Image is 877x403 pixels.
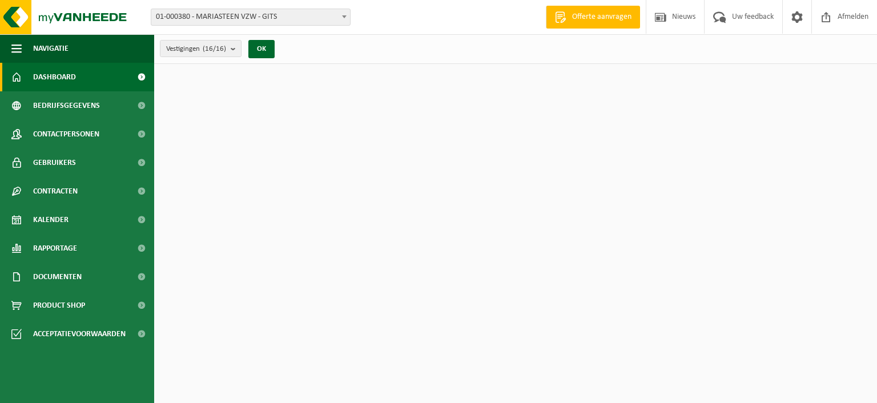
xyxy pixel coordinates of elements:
button: Vestigingen(16/16) [160,40,242,57]
span: Product Shop [33,291,85,320]
span: 01-000380 - MARIASTEEN VZW - GITS [151,9,351,26]
h2: Nieuws [518,132,570,155]
span: Gebruikers [33,148,76,177]
span: Offerte aanvragen [569,11,634,23]
span: Bedrijfsgegevens [33,91,100,120]
button: OK [248,40,275,58]
button: Vorige [524,328,542,350]
h2: Certificaten & attesten [339,70,449,92]
span: Vestigingen [166,41,226,58]
button: Volgende [542,328,560,350]
a: Offerte aanvragen [546,6,640,29]
span: Acceptatievoorwaarden [33,320,126,348]
h2: Rapportage 2025 / 2024 [339,158,455,180]
h2: Aangevraagde taken [698,110,801,132]
h2: Download nu de Vanheede+ app! [160,70,312,92]
h2: Documenten [339,104,412,126]
a: Wat betekent de nieuwe RED-richtlijn voor u als klant? [520,157,690,300]
a: Bekijk rapportage [428,180,512,203]
span: Dashboard [33,63,76,91]
span: Kalender [33,205,69,234]
img: Download de VHEPlus App [160,92,333,223]
count: (16/16) [203,45,226,53]
h2: Uw afvalstoffen [698,70,782,92]
span: 01-000380 - MARIASTEEN VZW - GITS [151,9,350,25]
span: Contracten [33,177,78,205]
span: Navigatie [33,34,69,63]
span: Rapportage [33,234,77,263]
a: Alle artikelen [620,132,691,155]
span: Wat betekent de nieuwe RED-richtlijn voor u als klant? [529,269,655,289]
span: Documenten [33,263,82,291]
p: 1 van 10 resultaten [530,310,686,318]
h2: Ingeplande taken [518,70,609,92]
span: Contactpersonen [33,120,99,148]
